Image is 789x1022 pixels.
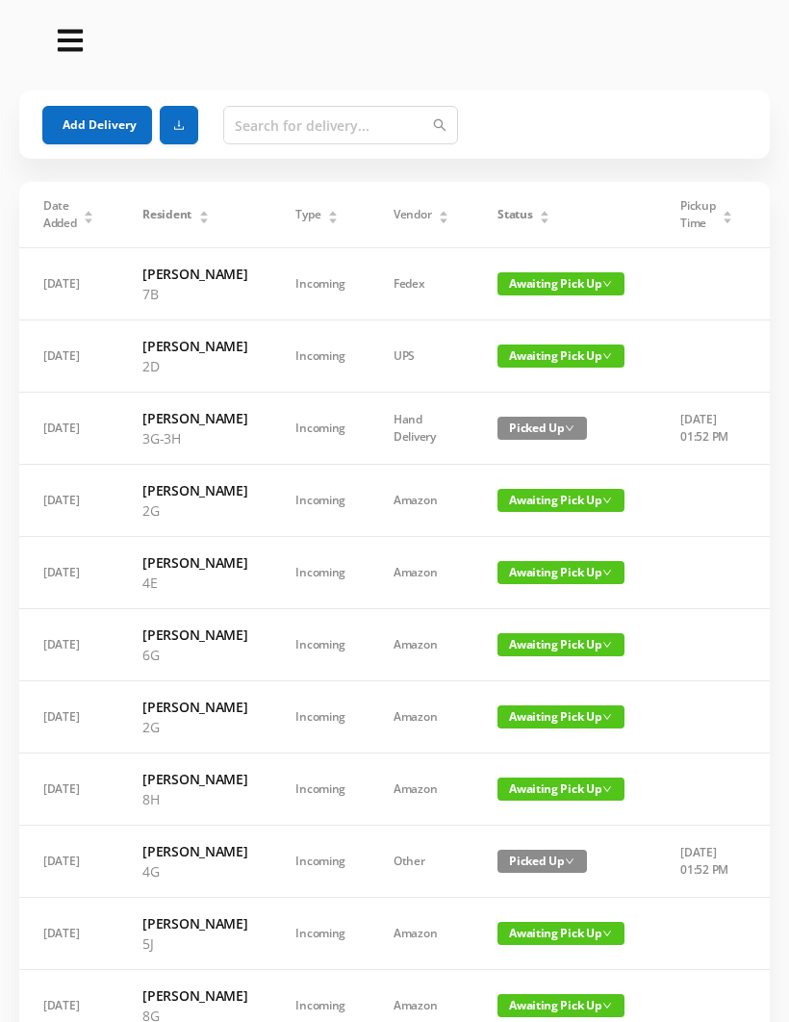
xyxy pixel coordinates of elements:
[19,393,118,465] td: [DATE]
[327,208,339,219] div: Sort
[438,208,449,219] div: Sort
[271,898,369,970] td: Incoming
[369,898,473,970] td: Amazon
[497,705,624,728] span: Awaiting Pick Up
[497,633,624,656] span: Awaiting Pick Up
[142,428,247,448] p: 3G-3H
[369,681,473,754] td: Amazon
[142,769,247,789] h6: [PERSON_NAME]
[142,933,247,954] p: 5J
[328,208,339,214] i: icon: caret-up
[602,784,612,794] i: icon: down
[271,754,369,826] td: Incoming
[142,206,191,223] span: Resident
[142,480,247,500] h6: [PERSON_NAME]
[142,264,247,284] h6: [PERSON_NAME]
[497,489,624,512] span: Awaiting Pick Up
[602,568,612,577] i: icon: down
[656,826,757,898] td: [DATE] 01:52 PM
[142,861,247,881] p: 4G
[142,789,247,809] p: 8H
[198,208,209,214] i: icon: caret-up
[369,320,473,393] td: UPS
[433,118,446,132] i: icon: search
[497,417,587,440] span: Picked Up
[142,645,247,665] p: 6G
[142,841,247,861] h6: [PERSON_NAME]
[142,573,247,593] p: 4E
[83,208,94,219] div: Sort
[723,208,733,214] i: icon: caret-up
[19,681,118,754] td: [DATE]
[722,208,733,219] div: Sort
[369,609,473,681] td: Amazon
[19,754,118,826] td: [DATE]
[142,985,247,1006] h6: [PERSON_NAME]
[271,826,369,898] td: Incoming
[602,1001,612,1010] i: icon: down
[539,208,550,219] div: Sort
[19,826,118,898] td: [DATE]
[223,106,458,144] input: Search for delivery...
[497,345,624,368] span: Awaiting Pick Up
[271,609,369,681] td: Incoming
[142,913,247,933] h6: [PERSON_NAME]
[84,208,94,214] i: icon: caret-up
[271,393,369,465] td: Incoming
[369,826,473,898] td: Other
[19,537,118,609] td: [DATE]
[142,500,247,521] p: 2G
[271,248,369,320] td: Incoming
[602,351,612,361] i: icon: down
[602,496,612,505] i: icon: down
[497,922,624,945] span: Awaiting Pick Up
[142,336,247,356] h6: [PERSON_NAME]
[497,561,624,584] span: Awaiting Pick Up
[19,465,118,537] td: [DATE]
[602,712,612,722] i: icon: down
[142,717,247,737] p: 2G
[369,248,473,320] td: Fedex
[497,272,624,295] span: Awaiting Pick Up
[540,208,550,214] i: icon: caret-up
[295,206,320,223] span: Type
[142,625,247,645] h6: [PERSON_NAME]
[198,208,210,219] div: Sort
[328,216,339,221] i: icon: caret-down
[394,206,431,223] span: Vendor
[439,216,449,221] i: icon: caret-down
[497,850,587,873] span: Picked Up
[540,216,550,221] i: icon: caret-down
[369,465,473,537] td: Amazon
[42,106,152,144] button: Add Delivery
[602,640,612,650] i: icon: down
[84,216,94,221] i: icon: caret-down
[723,216,733,221] i: icon: caret-down
[198,216,209,221] i: icon: caret-down
[497,206,532,223] span: Status
[271,681,369,754] td: Incoming
[142,697,247,717] h6: [PERSON_NAME]
[369,393,473,465] td: Hand Delivery
[142,408,247,428] h6: [PERSON_NAME]
[19,248,118,320] td: [DATE]
[565,423,574,433] i: icon: down
[271,537,369,609] td: Incoming
[142,284,247,304] p: 7B
[497,994,624,1017] span: Awaiting Pick Up
[43,197,77,232] span: Date Added
[271,320,369,393] td: Incoming
[565,856,574,866] i: icon: down
[602,279,612,289] i: icon: down
[439,208,449,214] i: icon: caret-up
[142,356,247,376] p: 2D
[602,929,612,938] i: icon: down
[271,465,369,537] td: Incoming
[160,106,198,144] button: icon: download
[369,537,473,609] td: Amazon
[19,898,118,970] td: [DATE]
[19,320,118,393] td: [DATE]
[497,778,624,801] span: Awaiting Pick Up
[656,393,757,465] td: [DATE] 01:52 PM
[369,754,473,826] td: Amazon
